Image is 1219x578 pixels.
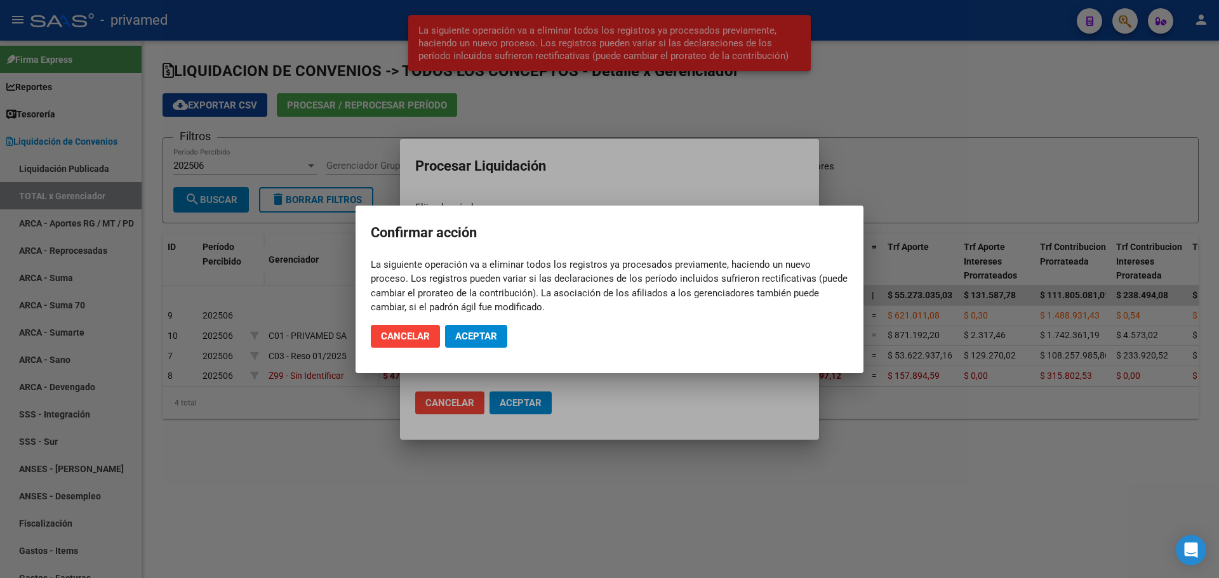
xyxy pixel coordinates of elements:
div: Open Intercom Messenger [1176,535,1206,565]
span: Cancelar [381,331,430,342]
button: Cancelar [371,325,440,348]
h2: Confirmar acción [371,221,848,245]
span: Aceptar [455,331,497,342]
mat-dialog-content: La siguiente operación va a eliminar todos los registros ya procesados previamente, haciendo un n... [356,258,863,315]
button: Aceptar [445,325,507,348]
